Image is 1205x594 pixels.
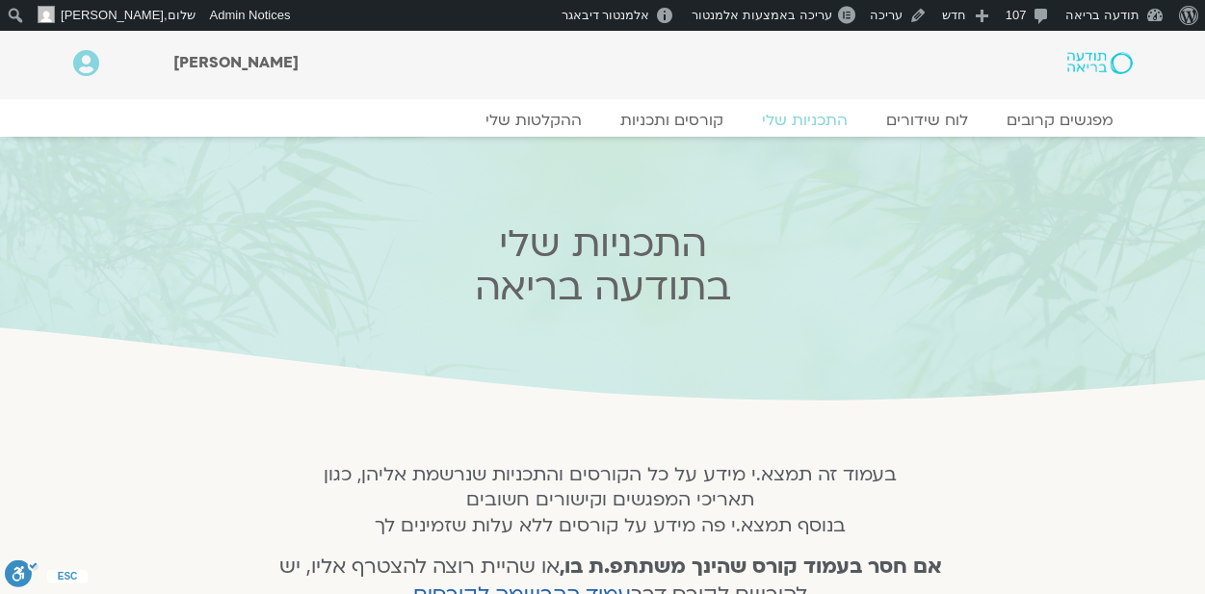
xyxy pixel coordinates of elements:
h5: בעמוד זה תמצא.י מידע על כל הקורסים והתכניות שנרשמת אליהן, כגון תאריכי המפגשים וקישורים חשובים בנו... [253,462,967,538]
a: מפגשים קרובים [987,111,1133,130]
a: ההקלטות שלי [466,111,601,130]
span: עריכה באמצעות אלמנטור [692,8,831,22]
nav: Menu [73,111,1133,130]
h2: התכניות שלי בתודעה בריאה [225,222,981,309]
span: [PERSON_NAME] [61,8,164,22]
a: התכניות שלי [743,111,867,130]
a: קורסים ותכניות [601,111,743,130]
span: [PERSON_NAME] [173,52,299,73]
a: לוח שידורים [867,111,987,130]
strong: אם חסר בעמוד קורס שהינך משתתפ.ת בו, [560,553,942,581]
